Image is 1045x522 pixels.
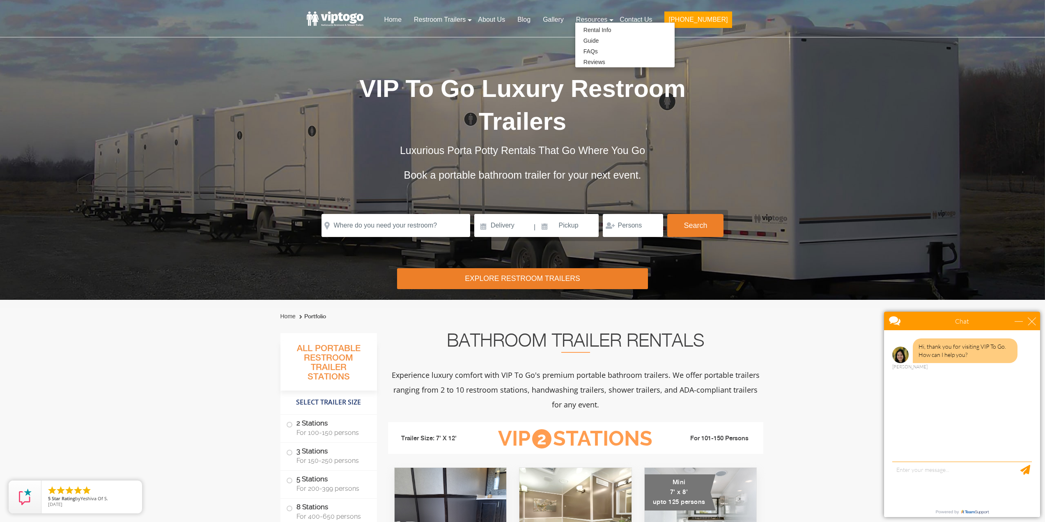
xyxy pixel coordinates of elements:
button: [PHONE_NUMBER] [664,11,732,28]
button: Search [667,214,723,237]
input: Pickup [537,214,599,237]
span: Yeshiva Of S. [80,495,108,501]
li: Portfolio [297,312,326,322]
span: For 150-250 persons [296,457,367,465]
span: [DATE] [48,501,62,507]
a: [PHONE_NUMBER] [658,11,738,33]
a: Home [280,313,296,320]
div: Mini 7' x 8' upto 125 persons [645,474,716,511]
span: For 400-650 persons [296,513,367,520]
span: by [48,496,136,502]
img: Review Rating [17,489,33,505]
div: Explore Restroom Trailers [397,268,648,289]
a: Gallery [537,11,570,29]
input: Where do you need your restroom? [322,214,470,237]
p: Experience luxury comfort with VIP To Go's premium portable bathroom trailers. We offer portable ... [388,368,763,412]
span: | [534,214,535,240]
li:  [64,485,74,495]
span: 5 [48,495,51,501]
li:  [82,485,92,495]
span: Book a portable bathroom trailer for your next event. [404,169,641,181]
span: Luxurious Porta Potty Rentals That Go Where You Go [400,145,645,156]
span: Star Rating [52,495,75,501]
span: For 200-399 persons [296,485,367,492]
li:  [73,485,83,495]
span: 2 [532,429,551,448]
li:  [56,485,66,495]
a: Reviews [575,57,613,67]
span: VIP To Go Luxury Restroom Trailers [359,75,686,135]
a: Contact Us [613,11,658,29]
a: About Us [472,11,511,29]
iframe: Live Chat Box [879,307,1045,522]
li: Trailer Size: 7' X 12' [394,426,486,451]
label: 2 Stations [286,415,371,440]
a: Home [378,11,408,29]
a: FAQs [575,46,606,57]
a: Guide [575,35,607,46]
h3: All Portable Restroom Trailer Stations [280,341,377,391]
a: Restroom Trailers [408,11,472,29]
li:  [47,485,57,495]
input: Persons [603,214,663,237]
label: 5 Stations [286,471,371,496]
span: For 100-150 persons [296,429,367,437]
h4: Select Trailer Size [280,395,377,410]
input: Delivery [474,214,533,237]
li: For 101-150 Persons [666,434,758,444]
h3: VIP Stations [485,428,665,450]
label: 3 Stations [286,443,371,468]
a: Resources [570,11,613,29]
a: Rental Info [575,25,620,35]
h2: Bathroom Trailer Rentals [388,333,763,353]
a: Blog [511,11,537,29]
